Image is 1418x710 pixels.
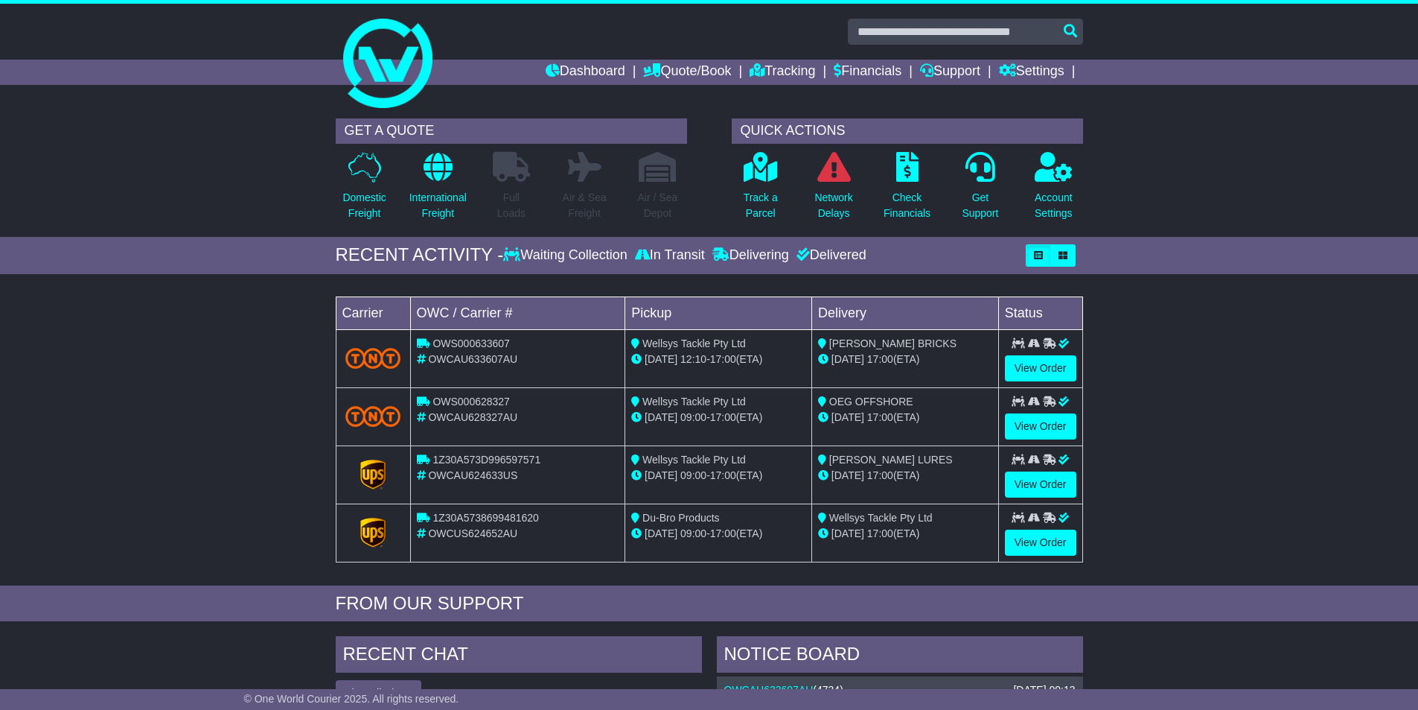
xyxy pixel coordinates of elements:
[1034,151,1073,229] a: AccountSettings
[546,60,625,85] a: Dashboard
[829,396,913,408] span: OEG OFFSHORE
[1035,190,1073,221] p: Account Settings
[360,460,386,489] img: GetCarrierServiceLogo
[1013,684,1075,697] div: [DATE] 09:13
[884,190,930,221] p: Check Financials
[428,353,517,365] span: OWCAU633607AU
[336,636,702,676] div: RECENT CHAT
[867,411,893,423] span: 17:00
[717,636,1083,676] div: NOTICE BOARD
[831,411,864,423] span: [DATE]
[432,396,510,408] span: OWS000628327
[631,526,805,542] div: - (ETA)
[867,469,893,481] span: 17:00
[724,684,814,696] a: OWCAU633607AU
[680,527,706,539] span: 09:00
[998,297,1082,329] td: Status
[432,454,540,466] span: 1Z30A573D996597571
[244,693,459,705] span: © One World Courier 2025. All rights reserved.
[831,469,864,481] span: [DATE]
[645,527,677,539] span: [DATE]
[645,411,677,423] span: [DATE]
[709,247,793,264] div: Delivering
[410,297,625,329] td: OWC / Carrier #
[345,348,401,368] img: TNT_Domestic.png
[750,60,815,85] a: Tracking
[710,469,736,481] span: 17:00
[642,396,746,408] span: Wellsys Tackle Pty Ltd
[818,468,992,484] div: (ETA)
[645,469,677,481] span: [DATE]
[503,247,630,264] div: Waiting Collection
[336,118,687,144] div: GET A QUOTE
[818,410,992,425] div: (ETA)
[409,190,467,221] p: International Freight
[743,151,779,229] a: Track aParcel
[336,593,1083,615] div: FROM OUR SUPPORT
[710,353,736,365] span: 17:00
[710,411,736,423] span: 17:00
[493,190,530,221] p: Full Loads
[818,526,992,542] div: (ETA)
[817,684,840,696] span: 4734
[360,518,386,548] img: GetCarrierServiceLogo
[744,190,778,221] p: Track a Parcel
[680,353,706,365] span: 12:10
[642,454,746,466] span: Wellsys Tackle Pty Ltd
[962,190,998,221] p: Get Support
[625,297,812,329] td: Pickup
[1005,355,1076,381] a: View Order
[631,247,709,264] div: In Transit
[563,190,607,221] p: Air & Sea Freight
[336,680,421,706] button: View All Chats
[829,337,956,349] span: [PERSON_NAME] BRICKS
[643,60,731,85] a: Quote/Book
[831,353,864,365] span: [DATE]
[867,353,893,365] span: 17:00
[642,337,746,349] span: Wellsys Tackle Pty Ltd
[428,411,517,423] span: OWCAU628327AU
[867,527,893,539] span: 17:00
[631,468,805,484] div: - (ETA)
[428,527,517,539] span: OWCUS624652AU
[680,411,706,423] span: 09:00
[638,190,678,221] p: Air / Sea Depot
[1005,413,1076,440] a: View Order
[1005,472,1076,498] a: View Order
[642,512,719,524] span: Du-Bro Products
[631,352,805,367] div: - (ETA)
[336,297,410,329] td: Carrier
[1005,530,1076,556] a: View Order
[999,60,1064,85] a: Settings
[428,469,517,481] span: OWCAU624633US
[432,337,510,349] span: OWS000633607
[831,527,864,539] span: [DATE]
[814,190,852,221] p: Network Delays
[432,512,538,524] span: 1Z30A5738699481620
[883,151,931,229] a: CheckFinancials
[793,247,866,264] div: Delivered
[834,60,901,85] a: Financials
[811,297,998,329] td: Delivery
[645,353,677,365] span: [DATE]
[409,151,467,229] a: InternationalFreight
[829,454,953,466] span: [PERSON_NAME] LURES
[345,406,401,426] img: TNT_Domestic.png
[631,410,805,425] div: - (ETA)
[710,527,736,539] span: 17:00
[818,352,992,367] div: (ETA)
[342,151,386,229] a: DomesticFreight
[732,118,1083,144] div: QUICK ACTIONS
[336,244,504,266] div: RECENT ACTIVITY -
[814,151,853,229] a: NetworkDelays
[961,151,999,229] a: GetSupport
[342,190,386,221] p: Domestic Freight
[920,60,980,85] a: Support
[829,512,933,524] span: Wellsys Tackle Pty Ltd
[724,684,1076,697] div: ( )
[680,469,706,481] span: 09:00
